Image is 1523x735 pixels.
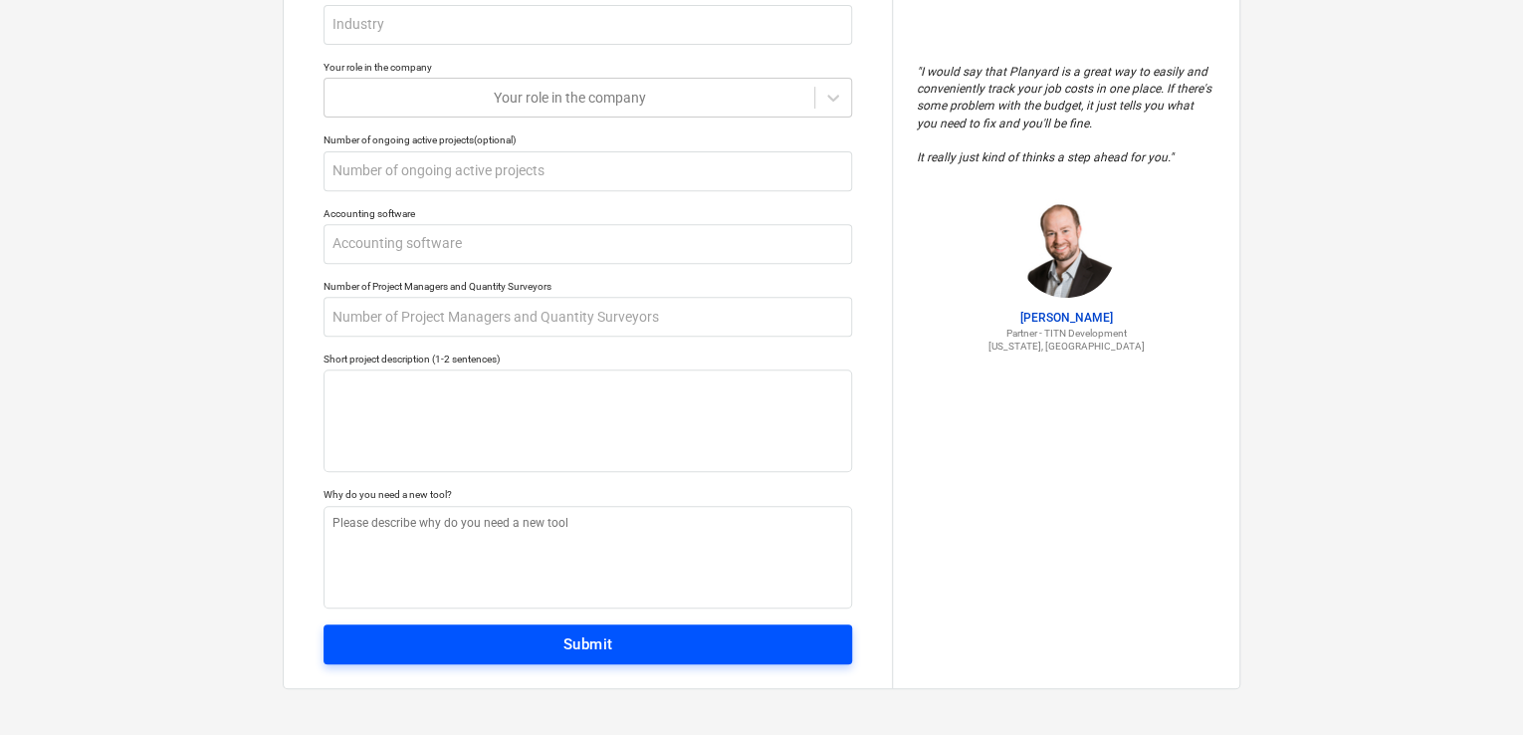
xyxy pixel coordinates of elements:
[324,151,852,191] input: Number of ongoing active projects
[1423,639,1523,735] div: أداة الدردشة
[324,5,852,45] input: Industry
[917,340,1215,353] p: [US_STATE], [GEOGRAPHIC_DATA]
[324,488,852,501] div: Why do you need a new tool?
[324,224,852,264] input: Accounting software
[324,624,852,664] button: Submit
[324,297,852,337] input: Number of Project Managers and Quantity Surveyors
[324,61,852,74] div: Your role in the company
[1423,639,1523,735] iframe: Chat Widget
[1016,198,1116,298] img: Jordan Cohen
[324,207,852,220] div: Accounting software
[324,353,852,366] div: Short project description (1-2 sentences)
[324,133,852,146] div: Number of ongoing active projects (optional)
[917,310,1215,327] p: [PERSON_NAME]
[324,280,852,293] div: Number of Project Managers and Quantity Surveyors
[917,327,1215,340] p: Partner - TITN Development
[917,64,1215,166] p: " I would say that Planyard is a great way to easily and conveniently track your job costs in one...
[563,631,613,657] div: Submit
